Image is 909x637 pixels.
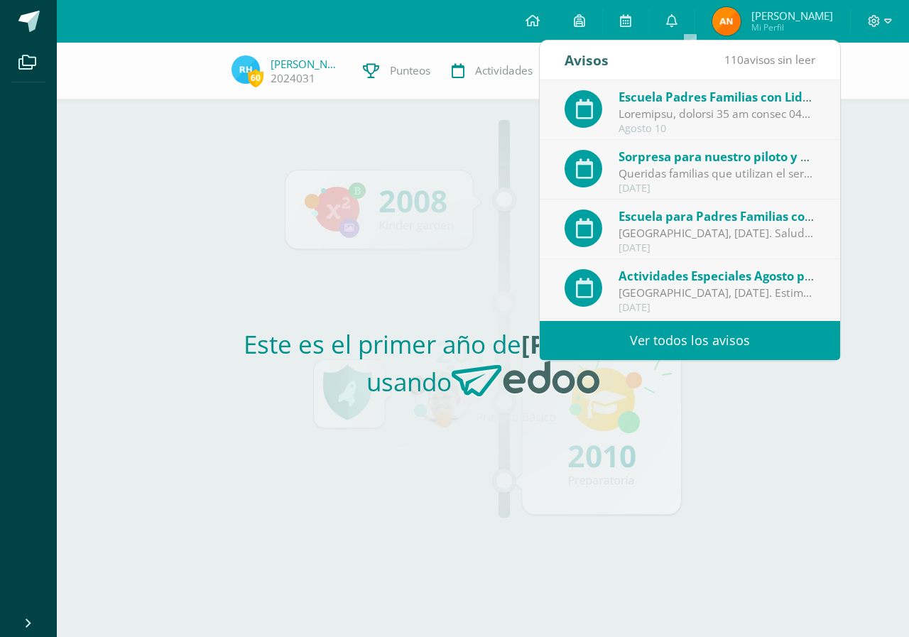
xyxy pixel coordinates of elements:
[452,361,599,398] img: Edoo
[619,123,816,135] div: Agosto 10
[619,302,816,314] div: [DATE]
[475,63,533,78] span: Actividades
[712,7,741,36] img: a9bcd42d5489b8d3a8f35f6f4be36f07.png
[619,225,816,241] div: [GEOGRAPHIC_DATA], [DATE]. Saludos, familias de [PERSON_NAME] y Primaria: ¡Bienvenidos a este esp...
[352,43,441,99] a: Punteos
[441,43,543,99] a: Actividades
[162,327,805,409] h2: Este es el primer año de usando
[619,147,816,165] div: para el día
[619,106,816,122] div: Loremipsu, dolorsi 35 am consec 0424. Adipisc, elitsedd ei Temporincid u Laboreet: ¡Doloremagna a...
[232,55,260,84] img: 7ea26f3d52992ea5a915e098da5efa66.png
[619,266,816,285] div: para el día
[751,9,833,23] span: [PERSON_NAME]
[271,71,315,86] a: 2024031
[724,52,744,67] span: 110
[619,183,816,195] div: [DATE]
[271,57,342,71] a: [PERSON_NAME]
[619,207,816,225] div: para el día
[724,52,815,67] span: avisos sin leer
[565,40,609,80] div: Avisos
[619,87,816,106] div: para el día
[619,242,816,254] div: [DATE]
[619,285,816,301] div: [GEOGRAPHIC_DATA], [DATE]. Estimados padres de familia de primaria: A continuación compartimos la...
[390,63,430,78] span: Punteos
[619,268,880,284] span: Actividades Especiales Agosto primaria 2025
[540,321,840,360] a: Ver todos los avisos
[619,148,855,165] span: Sorpresa para nuestro piloto y monitora
[619,165,816,182] div: Queridas familias que utilizan el servicio de bus. El [DATE] celebraremos con mucho cariño, alegr...
[521,327,722,361] strong: [PERSON_NAME]
[751,21,833,33] span: Mi Perfil
[248,69,263,87] span: 60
